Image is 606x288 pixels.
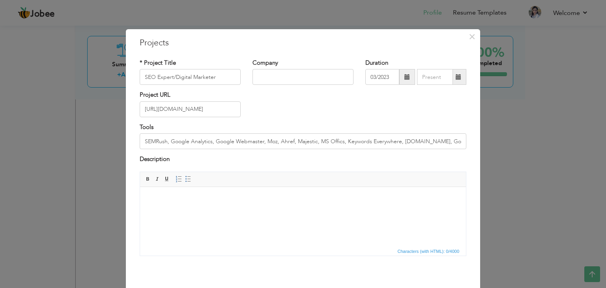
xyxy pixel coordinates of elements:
[163,175,171,183] a: Underline
[417,69,453,85] input: Present
[140,59,176,67] label: * Project Title
[153,175,162,183] a: Italic
[396,248,462,255] div: Statistics
[140,155,170,163] label: Description
[140,37,466,49] h3: Projects
[140,91,170,99] label: Project URL
[140,123,153,131] label: Tools
[365,69,399,85] input: From
[365,59,388,67] label: Duration
[184,175,193,183] a: Insert/Remove Bulleted List
[174,175,183,183] a: Insert/Remove Numbered List
[140,187,466,246] iframe: Rich Text Editor, projectEditor
[144,175,152,183] a: Bold
[466,30,478,43] button: Close
[252,59,278,67] label: Company
[469,30,475,44] span: ×
[396,248,461,255] span: Characters (with HTML): 0/4000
